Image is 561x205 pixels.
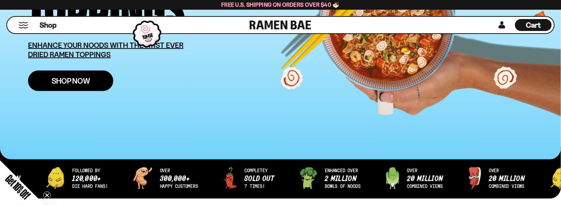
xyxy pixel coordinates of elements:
a: Cart [515,17,552,33]
a: Shop Now [28,71,113,91]
u: ENHANCE YOUR NOODS WITH THE FIRST EVER DRIED RAMEN TOPPINGS [28,41,184,59]
span: Shop [40,20,56,30]
span: Shop Now [52,77,90,85]
span: Free U.S. Shipping on Orders over $40 🍜 [221,1,340,8]
button: Mobile Menu Trigger [18,22,28,28]
span: Cart [526,21,541,29]
span: Get 10% Off [3,173,33,202]
button: Close teaser [43,192,51,199]
a: Shop [40,19,56,31]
